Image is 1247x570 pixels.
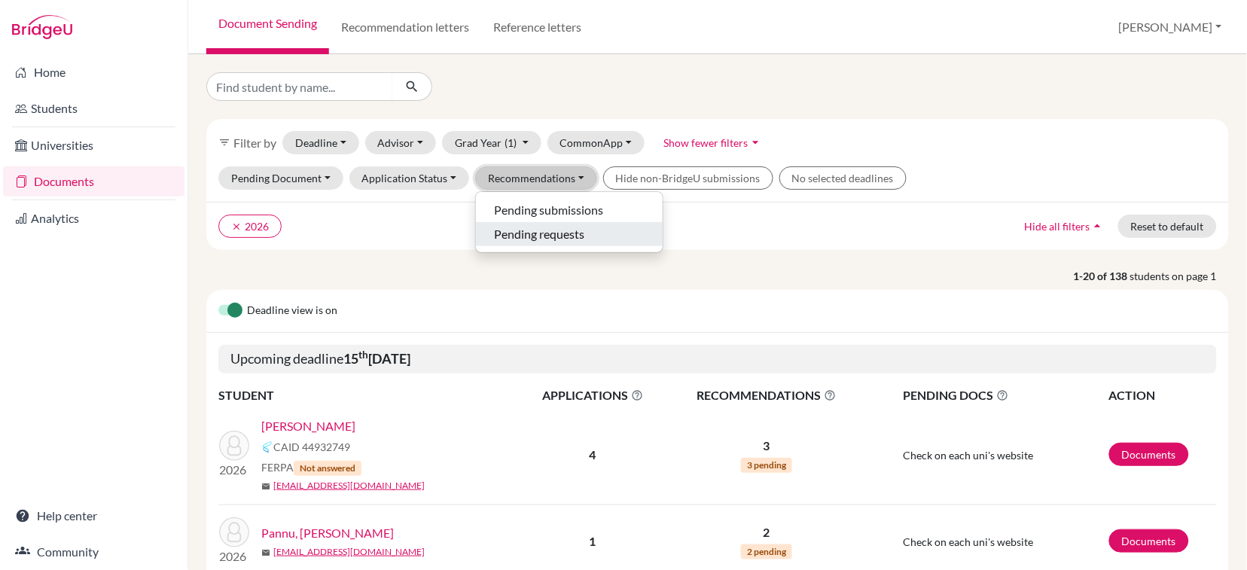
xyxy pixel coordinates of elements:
a: Documents [3,166,184,197]
span: Filter by [233,136,276,150]
span: FERPA [261,459,361,476]
span: PENDING DOCS [904,386,1108,404]
span: Show fewer filters [663,136,748,149]
button: Grad Year(1) [442,131,541,154]
span: (1) [505,136,517,149]
img: Agrawal, Saanvi [219,431,249,461]
span: Pending requests [494,225,584,243]
button: Recommendations [475,166,597,190]
span: mail [261,482,270,491]
a: Analytics [3,203,184,233]
th: ACTION [1108,386,1217,405]
a: Universities [3,130,184,160]
sup: th [358,349,368,361]
input: Find student by name... [206,72,393,101]
b: 15 [DATE] [343,350,410,367]
a: Home [3,57,184,87]
a: Community [3,537,184,567]
span: mail [261,548,270,557]
b: 4 [590,447,596,462]
img: Common App logo [261,441,273,453]
button: clear2026 [218,215,282,238]
span: 2 pending [741,544,792,559]
p: 3 [667,437,867,455]
button: Reset to default [1118,215,1217,238]
a: Documents [1109,529,1189,553]
button: Pending Document [218,166,343,190]
a: [EMAIL_ADDRESS][DOMAIN_NAME] [273,545,425,559]
span: Check on each uni's website [904,449,1034,462]
p: 2026 [219,461,249,479]
i: clear [231,221,242,232]
th: STUDENT [218,386,520,405]
span: Not answered [294,461,361,476]
button: Pending requests [476,222,663,246]
button: Pending submissions [476,198,663,222]
button: Show fewer filtersarrow_drop_down [651,131,776,154]
button: No selected deadlines [779,166,907,190]
span: students on page 1 [1130,268,1229,284]
a: Students [3,93,184,123]
span: 3 pending [741,458,792,473]
a: Documents [1109,443,1189,466]
button: Deadline [282,131,359,154]
strong: 1-20 of 138 [1074,268,1130,284]
span: Hide all filters [1025,220,1090,233]
i: arrow_drop_up [1090,218,1105,233]
a: Pannu, [PERSON_NAME] [261,524,394,542]
i: filter_list [218,136,230,148]
img: Pannu, Iram Kaur [219,517,249,547]
button: Application Status [349,166,470,190]
span: RECOMMENDATIONS [667,386,867,404]
img: Bridge-U [12,15,72,39]
a: [PERSON_NAME] [261,417,355,435]
a: [EMAIL_ADDRESS][DOMAIN_NAME] [273,479,425,492]
b: 1 [590,534,596,548]
button: [PERSON_NAME] [1112,13,1229,41]
span: APPLICATIONS [520,386,666,404]
span: CAID 44932749 [273,439,350,455]
h5: Upcoming deadline [218,345,1217,373]
button: Advisor [365,131,437,154]
p: 2 [667,523,867,541]
button: Hide all filtersarrow_drop_up [1012,215,1118,238]
a: Help center [3,501,184,531]
button: Hide non-BridgeU submissions [603,166,773,190]
span: Deadline view is on [247,302,337,320]
p: 2026 [219,547,249,565]
span: Check on each uni's website [904,535,1034,548]
i: arrow_drop_down [748,135,763,150]
div: Recommendations [475,191,663,253]
button: CommonApp [547,131,645,154]
span: Pending submissions [494,201,603,219]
